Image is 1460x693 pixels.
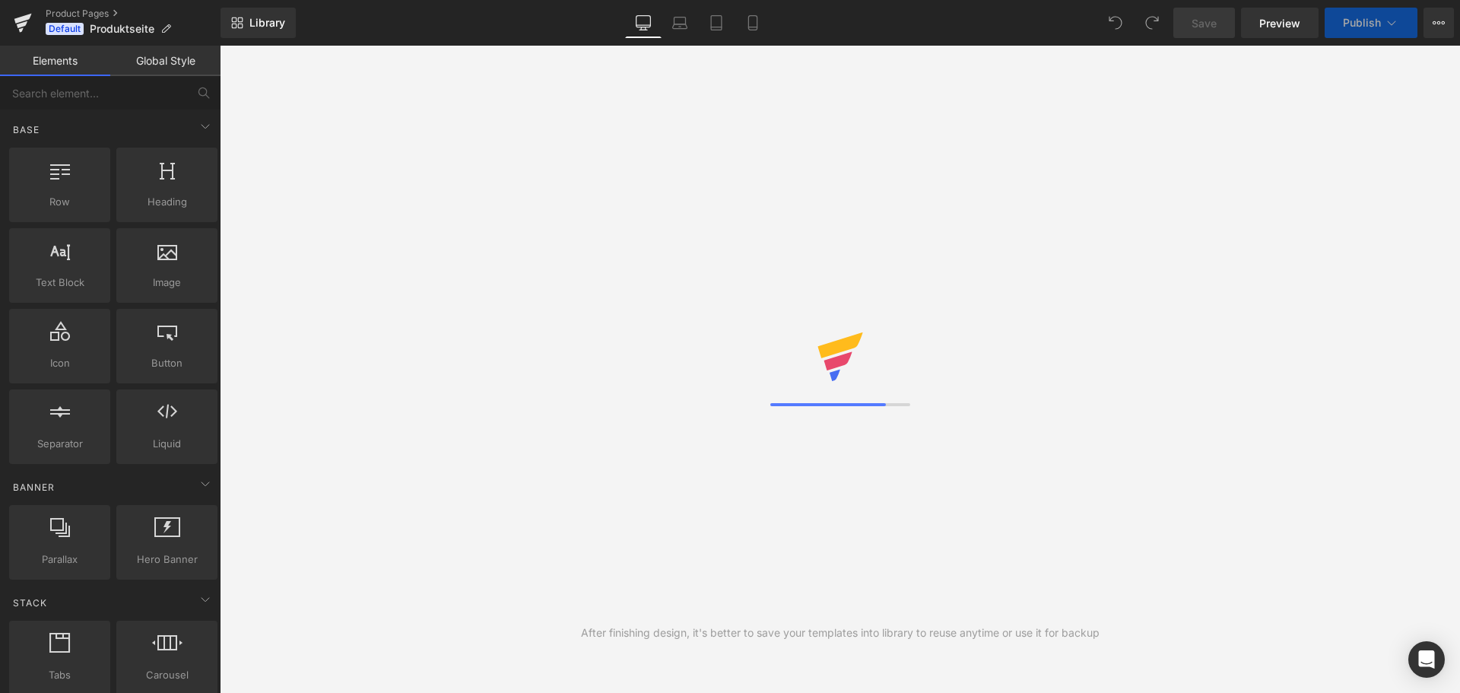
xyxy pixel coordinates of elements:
a: New Library [221,8,296,38]
a: Product Pages [46,8,221,20]
button: Publish [1325,8,1417,38]
a: Tablet [698,8,735,38]
span: Carousel [121,667,213,683]
button: Redo [1137,8,1167,38]
span: Row [14,194,106,210]
a: Laptop [662,8,698,38]
span: Produktseite [90,23,154,35]
span: Parallax [14,552,106,567]
div: After finishing design, it's better to save your templates into library to reuse anytime or use i... [581,625,1100,641]
span: Hero Banner [121,552,213,567]
span: Save [1192,15,1217,31]
button: Undo [1100,8,1131,38]
div: Open Intercom Messenger [1408,641,1445,678]
span: Preview [1259,15,1300,31]
a: Global Style [110,46,221,76]
span: Liquid [121,436,213,452]
span: Button [121,355,213,371]
a: Preview [1241,8,1319,38]
span: Icon [14,355,106,371]
a: Mobile [735,8,771,38]
span: Base [11,122,41,137]
span: Stack [11,596,49,610]
span: Banner [11,480,56,494]
span: Publish [1343,17,1381,29]
span: Tabs [14,667,106,683]
a: Desktop [625,8,662,38]
span: Default [46,23,84,35]
span: Heading [121,194,213,210]
span: Separator [14,436,106,452]
span: Text Block [14,275,106,291]
span: Library [249,16,285,30]
button: More [1423,8,1454,38]
span: Image [121,275,213,291]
